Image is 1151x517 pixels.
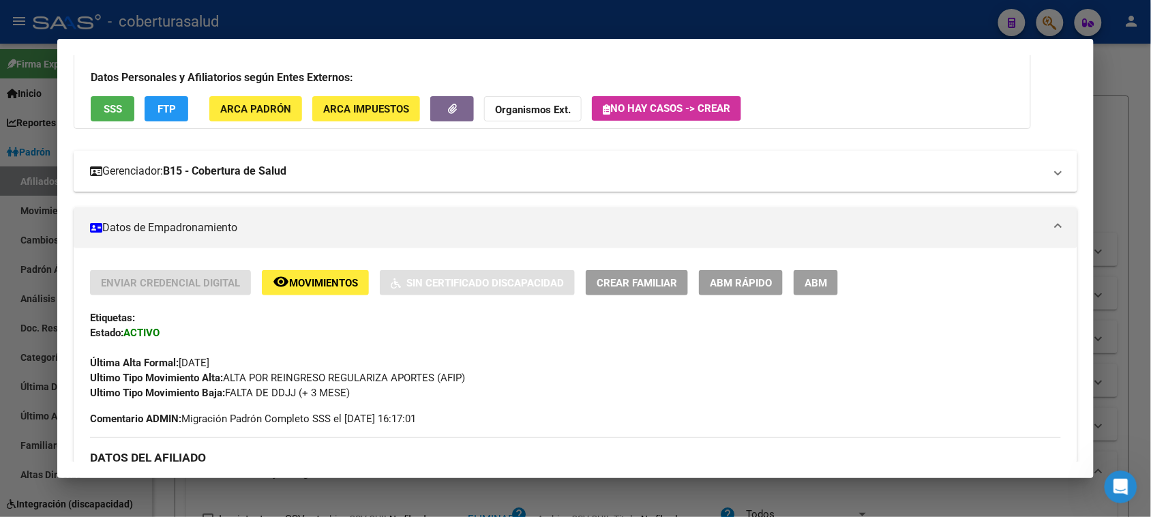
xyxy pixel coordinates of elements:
[597,277,677,289] span: Crear Familiar
[158,103,176,115] span: FTP
[90,312,135,324] strong: Etiquetas:
[91,70,1014,86] h3: Datos Personales y Afiliatorios según Entes Externos:
[592,96,741,121] button: No hay casos -> Crear
[90,372,465,384] span: ALTA POR REINGRESO REGULARIZA APORTES (AFIP)
[805,277,827,289] span: ABM
[1105,471,1137,503] iframe: Intercom live chat
[90,372,223,384] strong: Ultimo Tipo Movimiento Alta:
[91,96,134,121] button: SSS
[90,357,209,369] span: [DATE]
[273,274,289,290] mat-icon: remove_red_eye
[406,277,564,289] span: Sin Certificado Discapacidad
[794,270,838,295] button: ABM
[163,163,286,179] strong: B15 - Cobertura de Salud
[101,277,240,289] span: Enviar Credencial Digital
[90,413,181,425] strong: Comentario ADMIN:
[380,270,575,295] button: Sin Certificado Discapacidad
[495,104,571,116] strong: Organismos Ext.
[90,387,350,399] span: FALTA DE DDJJ (+ 3 MESE)
[90,270,251,295] button: Enviar Credencial Digital
[262,270,369,295] button: Movimientos
[323,103,409,115] span: ARCA Impuestos
[484,96,582,121] button: Organismos Ext.
[90,220,1044,236] mat-panel-title: Datos de Empadronamiento
[699,270,783,295] button: ABM Rápido
[104,103,122,115] span: SSS
[312,96,420,121] button: ARCA Impuestos
[90,411,416,426] span: Migración Padrón Completo SSS el [DATE] 16:17:01
[90,327,123,339] strong: Estado:
[145,96,188,121] button: FTP
[74,151,1077,192] mat-expansion-panel-header: Gerenciador:B15 - Cobertura de Salud
[90,163,1044,179] mat-panel-title: Gerenciador:
[289,277,358,289] span: Movimientos
[220,103,291,115] span: ARCA Padrón
[123,327,160,339] strong: ACTIVO
[586,270,688,295] button: Crear Familiar
[90,450,1060,465] h3: DATOS DEL AFILIADO
[90,387,225,399] strong: Ultimo Tipo Movimiento Baja:
[603,102,730,115] span: No hay casos -> Crear
[74,207,1077,248] mat-expansion-panel-header: Datos de Empadronamiento
[209,96,302,121] button: ARCA Padrón
[90,357,179,369] strong: Última Alta Formal:
[710,277,772,289] span: ABM Rápido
